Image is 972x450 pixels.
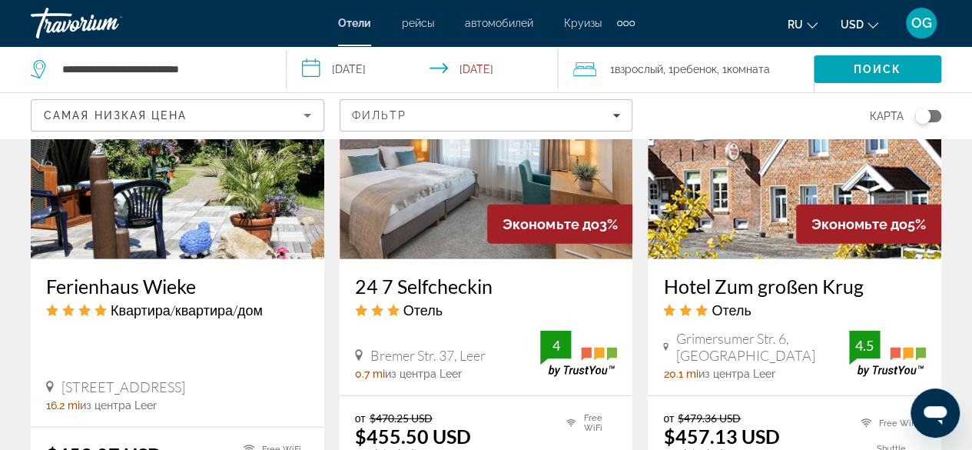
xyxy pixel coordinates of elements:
[663,425,779,448] ins: $457.13 USD
[814,55,941,83] button: Search
[46,399,80,412] span: 16.2 mi
[564,17,602,29] a: Круизы
[663,58,717,80] span: , 1
[841,18,864,31] span: USD
[663,412,674,425] span: от
[487,205,632,244] div: 3%
[615,63,663,75] span: Взрослый
[676,330,849,364] span: Grimersumer Str. 6, [GEOGRAPHIC_DATA]
[355,412,366,425] span: от
[678,412,741,425] del: $479.36 USD
[841,13,878,35] button: Change currency
[663,275,926,298] a: Hotel Zum großen Krug
[44,106,311,125] mat-select: Sort by
[717,58,770,80] span: , 1
[465,17,533,29] a: автомобилей
[811,216,907,232] span: Экономьте до
[712,302,751,318] span: Отель
[673,63,717,75] span: Ребенок
[355,425,471,448] ins: $455.50 USD
[287,46,558,92] button: Select check in and out date
[853,412,926,435] li: Free WiFi
[558,46,814,92] button: Travelers: 1 adult, 1 child
[901,7,941,39] button: User Menu
[355,275,618,298] a: 24 7 Selfcheckin
[355,368,385,380] span: 0.7 mi
[698,368,775,380] span: из центра Leer
[911,388,960,438] iframe: Schaltfläche zum Öffnen des Messaging-Fensters
[540,331,617,376] img: TrustYou guest rating badge
[727,63,770,75] span: Комната
[559,412,617,435] li: Free WiFi
[610,58,663,80] span: 1
[796,205,941,244] div: 5%
[663,302,926,318] div: 3 star Hotel
[849,336,880,355] div: 4.5
[46,302,309,318] div: 4 star Apartment
[904,109,941,123] button: Toggle map
[80,399,157,412] span: из центра Leer
[61,378,185,395] span: [STREET_ADDRESS]
[370,412,433,425] del: $470.25 USD
[503,216,599,232] span: Экономьте до
[338,17,371,29] a: Отели
[617,11,635,35] button: Extra navigation items
[788,13,818,35] button: Change language
[788,18,803,31] span: ru
[31,3,184,43] a: Travorium
[340,99,633,132] button: Filters
[854,63,902,75] span: Поиск
[352,109,407,122] span: Фильтр
[403,302,443,318] span: Отель
[61,58,263,81] input: Search hotel destination
[540,336,571,355] div: 4
[911,15,932,31] span: OG
[663,368,698,380] span: 20.1 mi
[46,275,309,298] a: Ferienhaus Wieke
[355,302,618,318] div: 3 star Hotel
[870,105,904,127] span: карта
[385,368,462,380] span: из центра Leer
[849,331,926,376] img: TrustYou guest rating badge
[111,302,263,318] span: Квартира/квартира/дом
[402,17,434,29] a: рейсы
[370,347,486,364] span: Bremer Str. 37, Leer
[44,109,187,122] span: Самая низкая цена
